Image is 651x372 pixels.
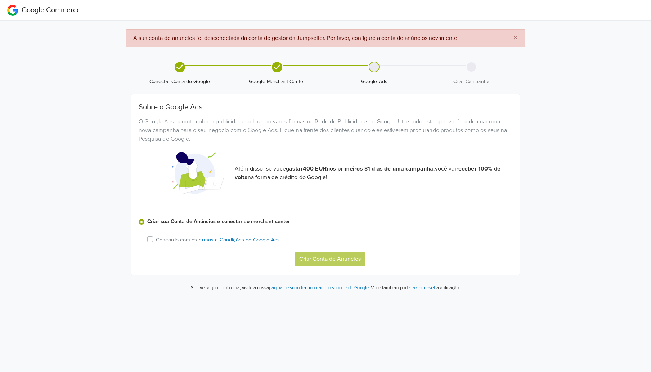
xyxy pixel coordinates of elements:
[513,33,518,43] span: ×
[134,78,225,85] span: Conectar Conta do Google
[426,78,517,85] span: Criar Campanha
[197,237,280,243] a: Termos e Condições do Google Ads
[170,146,224,200] img: Google Promotional Codes
[411,283,435,292] button: fazer reset
[310,285,369,291] a: contacte o suporte do Google
[328,78,420,85] span: Google Ads
[133,117,518,143] div: O Google Ads permite colocar publicidade online em várias formas na Rede de Publicidade do Google...
[506,30,525,47] button: Close
[22,6,81,14] span: Google Commerce
[231,78,323,85] span: Google Merchant Center
[191,285,370,292] p: Se tiver algum problema, visite a nossa ou .
[147,218,512,226] label: Criar sua Conta de Anúncios e conectar ao merchant center
[269,285,305,291] a: página de suporte
[235,164,512,182] p: Além disso, se você você vai na forma de crédito do Google!
[286,165,435,172] strong: gastar 400 EUR nos primeiros 31 dias de uma campanha,
[139,103,512,112] h5: Sobre o Google Ads
[156,236,280,244] p: Concordo com os
[370,283,460,292] p: Você também pode a aplicação.
[133,35,459,42] span: A sua conta de anúncios foi desconectada da conta do gestor da Jumpseller. Por favor, configure a...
